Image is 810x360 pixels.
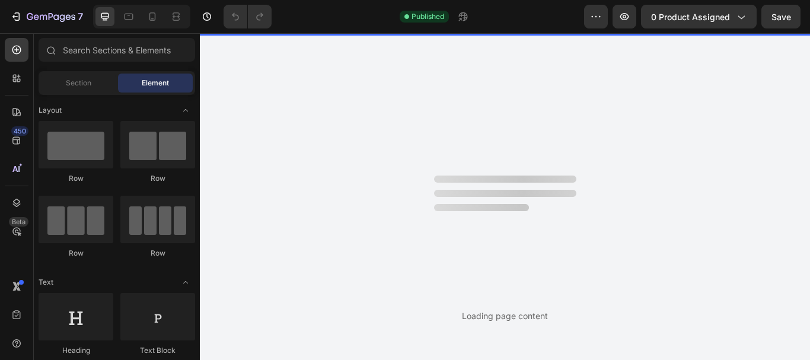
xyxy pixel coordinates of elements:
[39,248,113,259] div: Row
[39,173,113,184] div: Row
[9,217,28,227] div: Beta
[120,248,195,259] div: Row
[120,345,195,356] div: Text Block
[5,5,88,28] button: 7
[224,5,272,28] div: Undo/Redo
[120,173,195,184] div: Row
[142,78,169,88] span: Element
[176,101,195,120] span: Toggle open
[761,5,801,28] button: Save
[39,38,195,62] input: Search Sections & Elements
[651,11,730,23] span: 0 product assigned
[78,9,83,24] p: 7
[412,11,444,22] span: Published
[176,273,195,292] span: Toggle open
[39,277,53,288] span: Text
[11,126,28,136] div: 450
[462,310,548,322] div: Loading page content
[771,12,791,22] span: Save
[39,345,113,356] div: Heading
[641,5,757,28] button: 0 product assigned
[66,78,91,88] span: Section
[39,105,62,116] span: Layout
